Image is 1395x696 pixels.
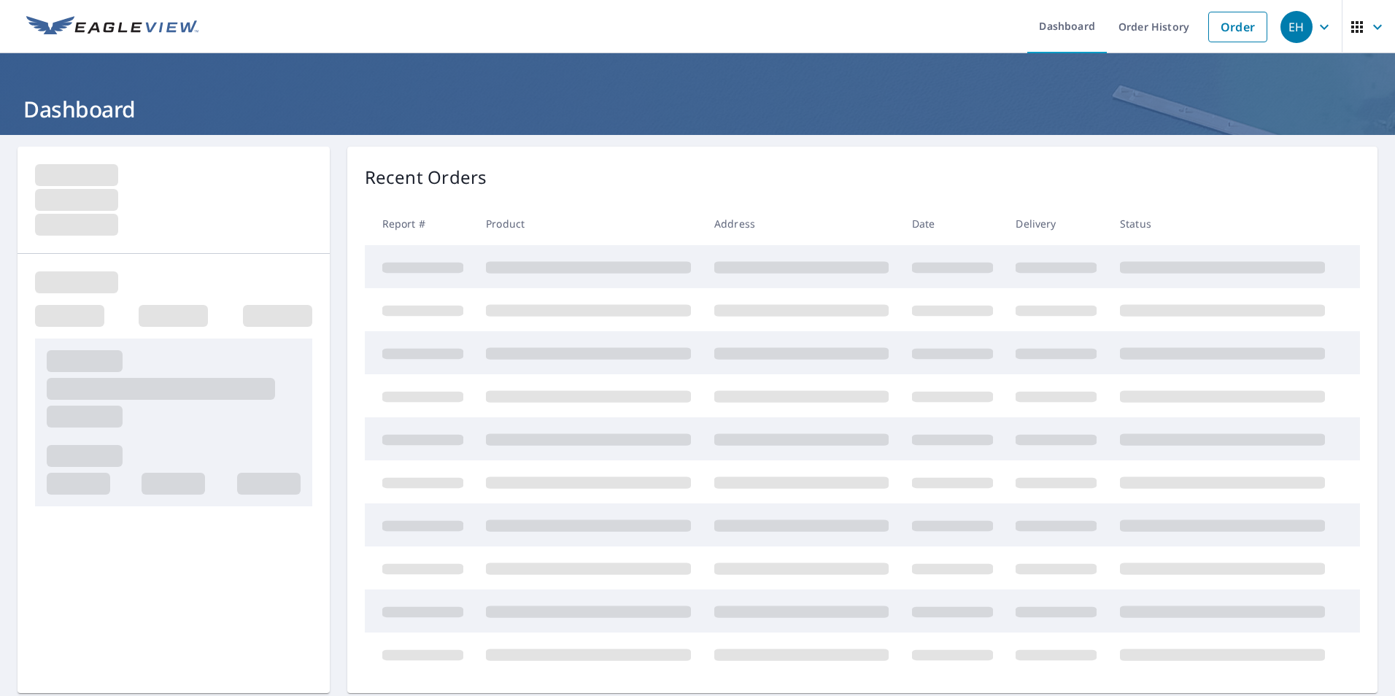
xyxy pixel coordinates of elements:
th: Address [703,202,900,245]
img: EV Logo [26,16,198,38]
th: Report # [365,202,475,245]
th: Product [474,202,703,245]
th: Status [1108,202,1337,245]
th: Delivery [1004,202,1108,245]
p: Recent Orders [365,164,487,190]
a: Order [1208,12,1267,42]
div: EH [1280,11,1313,43]
h1: Dashboard [18,94,1377,124]
th: Date [900,202,1005,245]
